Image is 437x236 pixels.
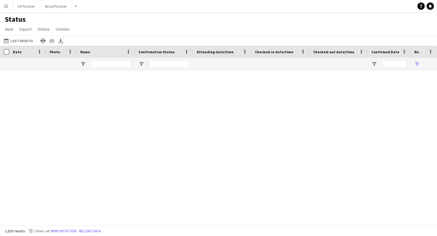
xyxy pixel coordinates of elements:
[80,61,86,67] button: Open Filter Menu
[50,50,60,54] span: Photo
[57,37,64,44] app-action-btn: Export XLSX
[80,50,90,54] span: Name
[91,60,131,68] input: Name Filter Input
[50,228,78,234] button: Remove filters
[150,60,189,68] input: Confirmation Status Filter Input
[40,0,72,12] button: Brasil Pavilion
[197,50,234,54] span: Attending date/time
[78,228,102,234] button: Reload data
[56,26,70,32] span: Comms
[13,0,40,12] button: UK Pavilion
[139,61,144,67] button: Open Filter Menu
[139,50,175,54] span: Confirmation Status
[255,50,293,54] span: Checked-in date/time
[2,37,34,44] button: Last Month
[382,60,407,68] input: Confirmed Date Filter Input
[48,37,55,44] app-action-btn: Crew files as ZIP
[2,25,16,33] a: View
[38,26,50,32] span: Status
[313,50,354,54] span: Checked-out date/time
[5,26,13,32] span: View
[17,25,34,33] a: Export
[371,50,399,54] span: Confirmed Date
[35,25,52,33] a: Status
[371,61,377,67] button: Open Filter Menu
[20,26,32,32] span: Export
[53,25,72,33] a: Comms
[39,37,47,44] app-action-btn: Print
[414,50,435,54] span: Role Status
[32,229,50,233] span: 2 filters set
[414,61,420,67] button: Open Filter Menu
[13,50,21,54] span: Date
